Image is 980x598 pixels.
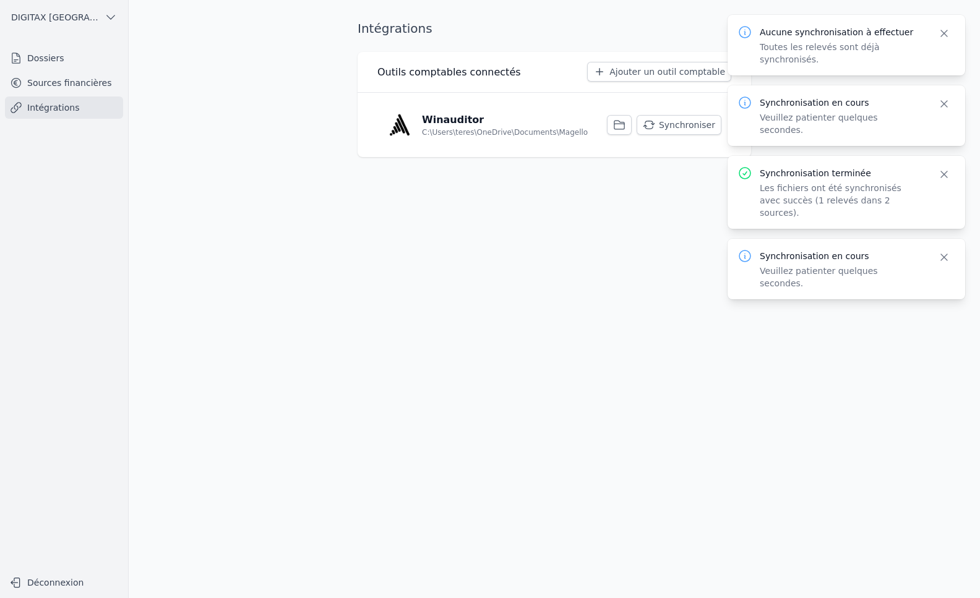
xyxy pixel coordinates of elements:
[760,96,923,109] p: Synchronisation en cours
[11,11,100,23] span: DIGITAX [GEOGRAPHIC_DATA] SRL
[760,111,923,136] p: Veuillez patienter quelques secondes.
[637,115,721,135] button: Synchroniser
[760,265,923,289] p: Veuillez patienter quelques secondes.
[5,7,123,27] button: DIGITAX [GEOGRAPHIC_DATA] SRL
[5,96,123,119] a: Intégrations
[5,72,123,94] a: Sources financières
[5,573,123,592] button: Déconnexion
[760,182,923,219] p: Les fichiers ont été synchronisés avec succès (1 relevés dans 2 sources).
[5,47,123,69] a: Dossiers
[422,113,484,127] p: Winauditor
[377,65,521,80] h3: Outils comptables connectés
[760,250,923,262] p: Synchronisation en cours
[377,103,731,147] a: Winauditor C:\Users\teres\OneDrive\Documents\Magello Synchroniser
[760,41,923,66] p: Toutes les relevés sont déjà synchronisés.
[760,26,923,38] p: Aucune synchronisation à effectuer
[587,62,731,82] button: Ajouter un outil comptable
[358,20,432,37] h1: Intégrations
[422,127,588,137] p: C:\Users\teres\OneDrive\Documents\Magello
[760,167,923,179] p: Synchronisation terminée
